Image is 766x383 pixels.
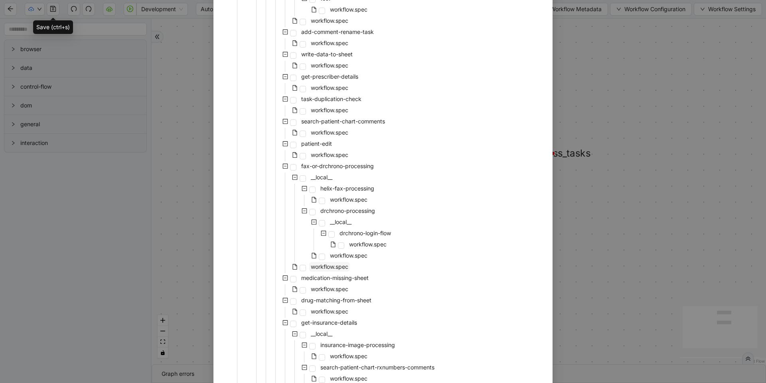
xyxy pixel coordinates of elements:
span: workflow.spec [311,17,348,24]
span: workflow.spec [330,6,367,13]
span: drchrono-processing [319,206,377,216]
span: file [292,130,298,135]
span: get-prescriber-details [301,73,358,80]
span: workflow.spec [311,151,348,158]
span: minus-square [282,74,288,79]
span: patient-edit [300,139,334,149]
span: helix-fax-processing [320,185,374,192]
span: workflow.spec [328,351,369,361]
span: minus-square [321,230,326,236]
span: patient-edit [301,140,332,147]
span: drchrono-login-flow [338,228,393,238]
span: workflow.spec [328,5,369,14]
span: medication-missing-sheet [300,273,370,283]
span: helix-fax-processing [319,184,376,193]
span: task-duplication-check [300,94,363,104]
span: minus-square [282,298,288,303]
span: __local__ [328,217,353,227]
span: workflow.spec [311,286,348,292]
span: workflow.spec [330,375,367,382]
span: __local__ [311,330,332,337]
span: minus-square [292,331,298,337]
span: minus-square [302,208,307,214]
span: add-comment-rename-task [301,28,374,35]
span: file [292,40,298,46]
span: minus-square [292,175,298,180]
span: workflow.spec [309,83,350,93]
span: __local__ [311,174,332,181]
span: minus-square [302,342,307,348]
span: workflow.spec [309,61,350,70]
span: minus-square [302,186,307,191]
span: workflow.spec [330,196,367,203]
span: insurance-image-processing [319,340,397,350]
span: workflow.spec [328,195,369,204]
span: workflow.spec [311,107,348,113]
span: file [292,107,298,113]
span: workflow.spec [330,353,367,359]
span: fax-or-drchrono-processing [300,161,375,171]
span: file [311,376,317,381]
span: workflow.spec [309,128,350,137]
span: workflow.spec [311,129,348,136]
span: minus-square [282,96,288,102]
span: workflow.spec [309,150,350,160]
span: workflow.spec [311,308,348,315]
span: search-patient-chart-rxnumbers-comments [320,364,434,371]
span: drchrono-login-flow [340,230,391,236]
span: workflow.spec [328,251,369,260]
span: workflow.spec [309,307,350,316]
span: workflow.spec [309,16,350,26]
span: file [311,7,317,12]
span: get-prescriber-details [300,72,360,81]
span: search-patient-chart-comments [301,118,385,125]
span: file [292,152,298,158]
span: minus-square [282,119,288,124]
span: file [311,253,317,258]
span: minus-square [282,52,288,57]
span: minus-square [282,29,288,35]
span: drug-matching-from-sheet [301,297,371,304]
span: file [292,286,298,292]
span: minus-square [302,365,307,370]
span: file [330,242,336,247]
span: file [292,85,298,91]
span: workflow.spec [309,105,350,115]
span: workflow.spec [309,284,350,294]
span: file [292,264,298,270]
span: minus-square [282,320,288,325]
span: fax-or-drchrono-processing [301,163,374,169]
span: minus-square [311,219,317,225]
span: get-insurance-details [301,319,357,326]
span: minus-square [282,163,288,169]
span: workflow.spec [347,240,388,249]
span: file [292,18,298,24]
span: __local__ [309,173,334,182]
div: Save (ctrl+s) [33,20,73,34]
span: workflow.spec [311,263,348,270]
span: add-comment-rename-task [300,27,375,37]
span: insurance-image-processing [320,341,395,348]
span: workflow.spec [349,241,387,248]
span: file [311,197,317,202]
span: task-duplication-check [301,95,361,102]
span: workflow.spec [311,62,348,69]
span: workflow.spec [330,252,367,259]
span: get-insurance-details [300,318,359,327]
span: drug-matching-from-sheet [300,296,373,305]
span: __local__ [330,218,351,225]
span: workflow.spec [311,84,348,91]
span: search-patient-chart-rxnumbers-comments [319,363,436,372]
span: file [292,63,298,68]
span: workflow.spec [311,40,348,46]
span: workflow.spec [309,262,350,272]
span: medication-missing-sheet [301,274,369,281]
span: minus-square [282,141,288,147]
span: drchrono-processing [320,207,375,214]
span: minus-square [282,275,288,281]
span: write-data-to-sheet [300,50,354,59]
span: file [311,353,317,359]
span: file [292,309,298,314]
span: search-patient-chart-comments [300,117,387,126]
span: write-data-to-sheet [301,51,353,58]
